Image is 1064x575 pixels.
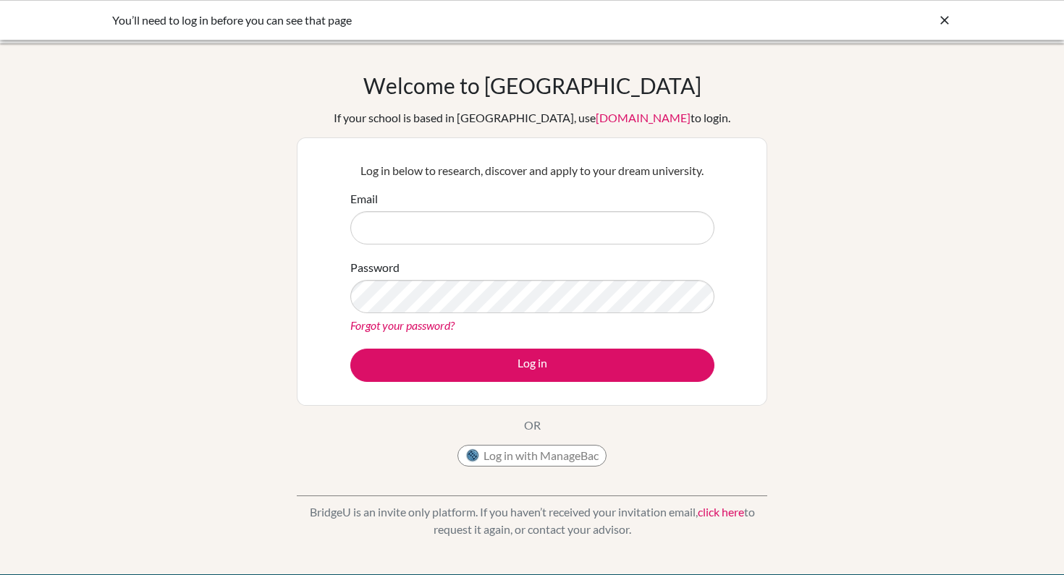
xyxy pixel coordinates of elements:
p: BridgeU is an invite only platform. If you haven’t received your invitation email, to request it ... [297,503,767,538]
div: You’ll need to log in before you can see that page [112,12,735,29]
a: Forgot your password? [350,318,455,332]
label: Email [350,190,378,208]
div: If your school is based in [GEOGRAPHIC_DATA], use to login. [334,109,730,127]
button: Log in [350,349,714,382]
p: Log in below to research, discover and apply to your dream university. [350,162,714,179]
label: Password [350,259,400,276]
a: click here [698,505,744,519]
button: Log in with ManageBac [457,445,607,467]
a: [DOMAIN_NAME] [596,111,691,124]
h1: Welcome to [GEOGRAPHIC_DATA] [363,72,701,98]
p: OR [524,417,541,434]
